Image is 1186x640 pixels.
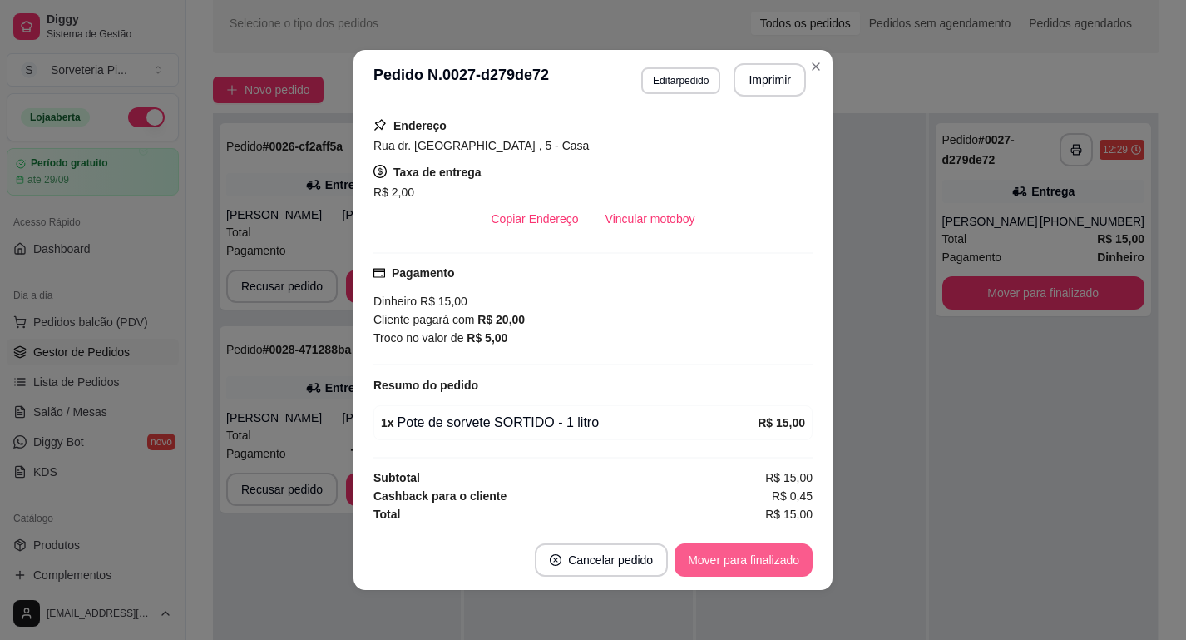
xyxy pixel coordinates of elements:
[592,202,709,236] button: Vincular motoboy
[373,489,507,503] strong: Cashback para o cliente
[373,508,400,521] strong: Total
[765,469,813,487] span: R$ 15,00
[478,202,592,236] button: Copiar Endereço
[373,379,478,392] strong: Resumo do pedido
[734,63,806,97] button: Imprimir
[393,166,482,179] strong: Taxa de entrega
[675,543,813,577] button: Mover para finalizado
[803,53,829,80] button: Close
[381,413,758,433] div: Pote de sorvete SORTIDO - 1 litro
[373,471,420,484] strong: Subtotal
[772,487,813,505] span: R$ 0,45
[765,505,813,523] span: R$ 15,00
[373,63,549,97] h3: Pedido N. 0027-d279de72
[550,554,561,566] span: close-circle
[373,139,589,152] span: Rua dr. [GEOGRAPHIC_DATA] , 5 - Casa
[392,266,454,280] strong: Pagamento
[477,313,525,326] strong: R$ 20,00
[373,331,467,345] span: Troco no valor de
[373,295,417,308] span: Dinheiro
[467,331,507,345] strong: R$ 5,00
[373,267,385,279] span: credit-card
[373,165,387,178] span: dollar
[535,543,668,577] button: close-circleCancelar pedido
[373,313,477,326] span: Cliente pagará com
[417,295,467,308] span: R$ 15,00
[373,186,414,199] span: R$ 2,00
[373,118,387,131] span: pushpin
[381,416,394,429] strong: 1 x
[393,119,447,132] strong: Endereço
[641,67,720,94] button: Editarpedido
[758,416,805,429] strong: R$ 15,00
